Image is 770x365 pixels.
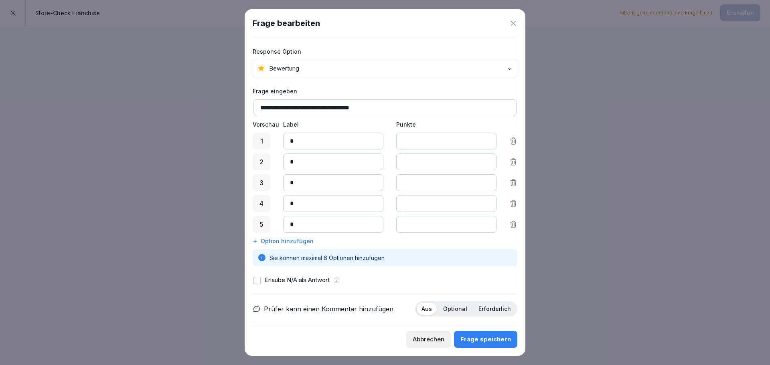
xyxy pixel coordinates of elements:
[253,195,270,212] div: 4
[421,305,432,313] p: Aus
[253,87,517,95] label: Frage eingeben
[396,120,496,129] p: Punkte
[253,216,270,233] div: 5
[454,331,517,348] button: Frage speichern
[478,305,511,313] p: Erforderlich
[443,305,467,313] p: Optional
[253,153,270,170] div: 2
[265,276,330,285] p: Erlaube N/A als Antwort
[253,133,270,149] div: 1
[253,237,517,245] div: Option hinzufügen
[253,249,517,266] div: Sie können maximal 6 Optionen hinzufügen
[460,335,511,344] div: Frage speichern
[253,174,270,191] div: 3
[283,120,383,129] p: Label
[264,304,393,314] p: Prüfer kann einen Kommentar hinzufügen
[253,120,270,129] p: Vorschau
[253,47,517,56] label: Response Option
[413,335,444,344] div: Abbrechen
[406,331,451,348] button: Abbrechen
[253,17,320,29] h1: Frage bearbeiten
